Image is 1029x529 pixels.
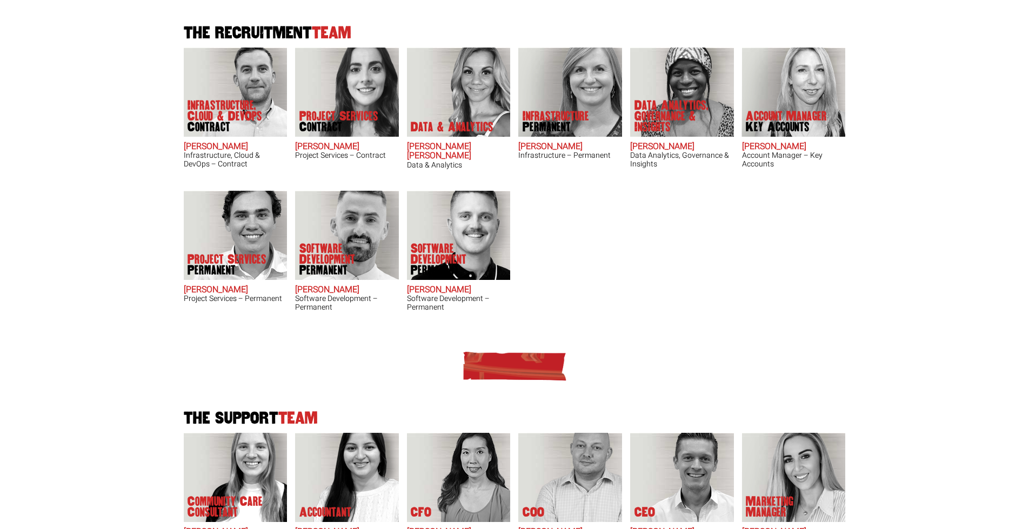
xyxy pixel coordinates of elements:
[407,142,511,161] h2: [PERSON_NAME] [PERSON_NAME]
[406,48,510,137] img: Anna-Maria Julie does Data & Analytics
[634,507,655,518] p: CEO
[179,410,850,427] h2: The Support
[746,122,827,132] span: Key Accounts
[411,507,431,518] p: CFO
[188,254,266,276] p: Project Services
[299,243,386,276] p: Software Development
[407,294,511,311] h3: Software Development – Permanent
[518,142,622,152] h2: [PERSON_NAME]
[188,100,274,132] p: Infrastructure, Cloud & DevOps
[184,285,288,295] h2: [PERSON_NAME]
[188,265,266,276] span: Permanent
[523,111,589,132] p: Infrastructure
[518,48,622,137] img: Amanda Evans's Our Infrastructure Permanent
[299,122,378,132] span: Contract
[407,285,511,295] h2: [PERSON_NAME]
[741,433,845,522] img: Monique Rodrigues does Marketing Manager
[295,48,399,137] img: Claire Sheerin does Project Services Contract
[295,294,399,311] h3: Software Development – Permanent
[406,191,510,280] img: Sam Williamson does Software Development Permanent
[295,142,399,152] h2: [PERSON_NAME]
[742,142,846,152] h2: [PERSON_NAME]
[295,151,399,159] h3: Project Services – Contract
[418,433,510,522] img: Laura Yang's our CFO
[407,161,511,169] h3: Data & Analytics
[746,496,832,518] p: Marketing Manager
[411,265,497,276] span: Permanent
[278,409,318,427] span: Team
[741,48,845,137] img: Frankie Gaffney's our Account Manager Key Accounts
[518,151,622,159] h3: Infrastructure – Permanent
[523,507,544,518] p: COO
[630,151,734,168] h3: Data Analytics, Governance & Insights
[307,433,399,522] img: Simran Kaur does Accountant
[530,433,622,522] img: Simon Moss's our COO
[183,191,287,280] img: Sam McKay does Project Services Permanent
[299,507,351,518] p: Accountant
[742,151,846,168] h3: Account Manager – Key Accounts
[295,285,399,295] h2: [PERSON_NAME]
[630,48,734,137] img: Chipo Riva does Data Analytics, Governance & Insights
[411,243,497,276] p: Software Development
[184,142,288,152] h2: [PERSON_NAME]
[188,496,274,518] p: Community Care Consultant
[183,48,287,137] img: Adam Eshet does Infrastructure, Cloud & DevOps Contract
[630,142,734,152] h2: [PERSON_NAME]
[188,122,274,132] span: Contract
[299,111,378,132] p: Project Services
[179,25,850,42] h2: The Recruitment
[295,191,399,280] img: Liam Cox does Software Development Permanent
[195,433,287,522] img: Anna Reddy does Community Care Consultant
[299,265,386,276] span: Permanent
[411,122,493,132] p: Data & Analytics
[634,100,721,132] p: Data Analytics, Governance & Insights
[746,111,827,132] p: Account Manager
[184,151,288,168] h3: Infrastructure, Cloud & DevOps – Contract
[642,433,734,522] img: Geoff Millar's our CEO
[312,24,351,42] span: Team
[184,294,288,303] h3: Project Services – Permanent
[523,122,589,132] span: Permanent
